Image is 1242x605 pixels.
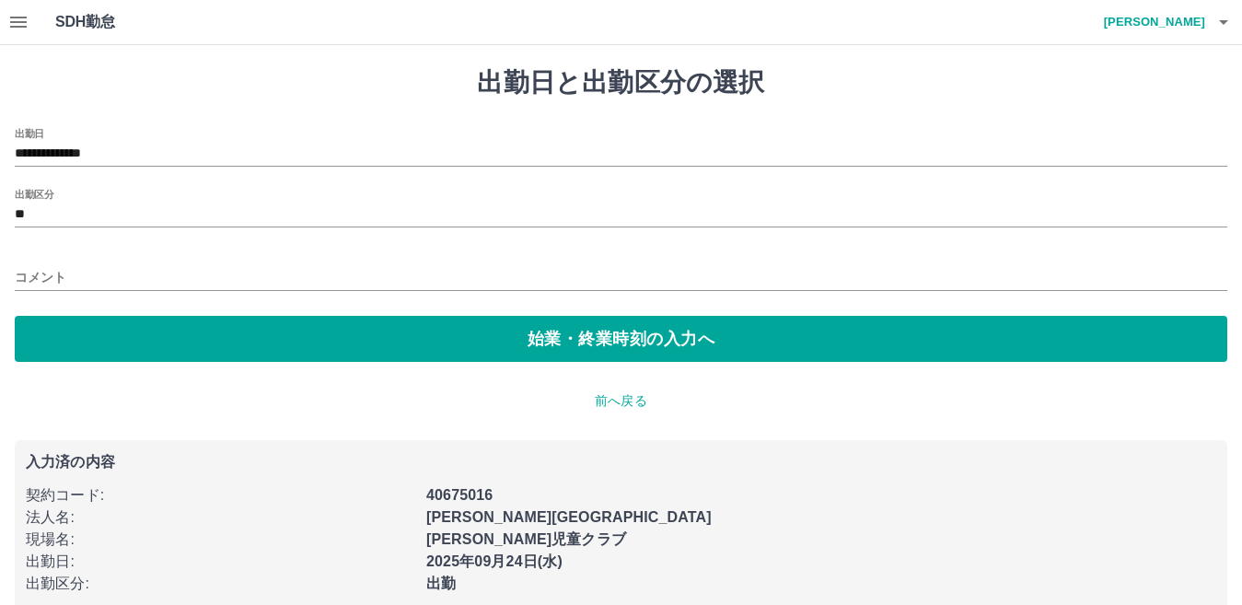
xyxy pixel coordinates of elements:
[426,553,563,569] b: 2025年09月24日(水)
[426,509,712,525] b: [PERSON_NAME][GEOGRAPHIC_DATA]
[15,67,1227,99] h1: 出勤日と出勤区分の選択
[26,529,415,551] p: 現場名 :
[15,316,1227,362] button: 始業・終業時刻の入力へ
[26,455,1216,470] p: 入力済の内容
[426,531,626,547] b: [PERSON_NAME]児童クラブ
[26,484,415,506] p: 契約コード :
[26,573,415,595] p: 出勤区分 :
[426,576,456,591] b: 出勤
[15,126,44,140] label: 出勤日
[26,551,415,573] p: 出勤日 :
[26,506,415,529] p: 法人名 :
[15,187,53,201] label: 出勤区分
[15,391,1227,411] p: 前へ戻る
[426,487,493,503] b: 40675016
